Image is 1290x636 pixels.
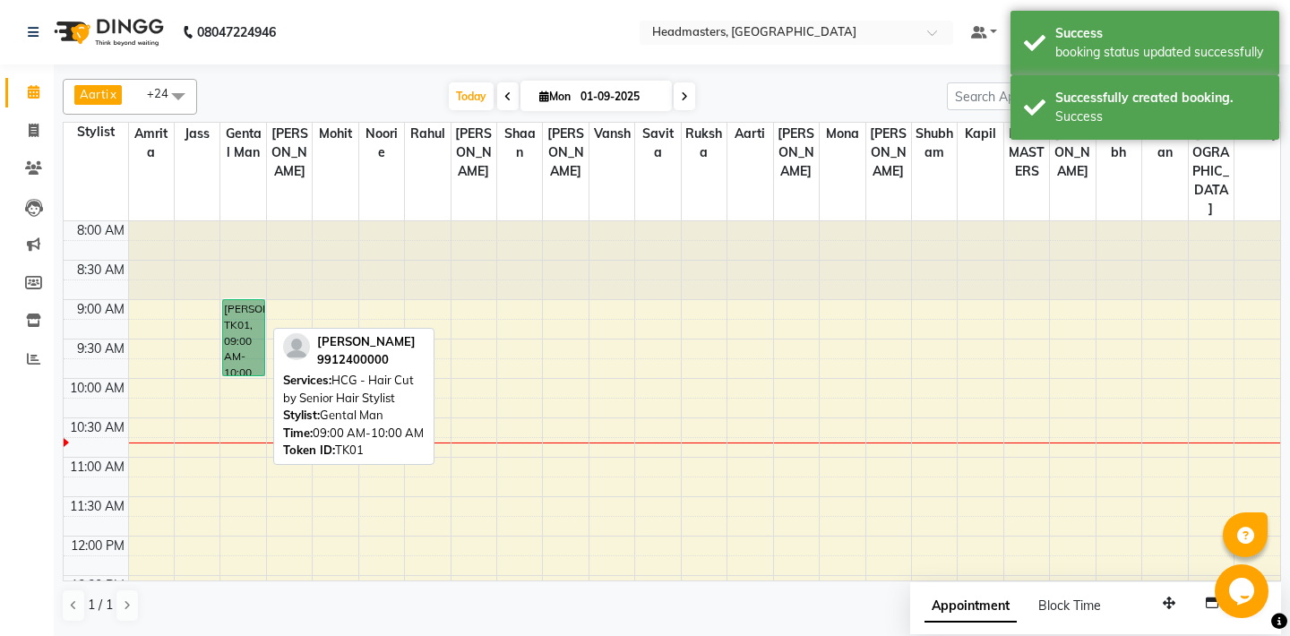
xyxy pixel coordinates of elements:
span: Stylist: [283,408,320,422]
img: profile [283,333,310,360]
div: 10:00 AM [66,379,128,398]
span: Ruksha [682,123,727,164]
span: Shaan [497,123,542,164]
div: 10:30 AM [66,418,128,437]
span: Savita [635,123,680,164]
span: [DEMOGRAPHIC_DATA] [1189,123,1234,220]
span: Jass [175,123,219,145]
div: 9912400000 [317,351,416,369]
span: Vansh [589,123,634,145]
input: 2025-09-01 [575,83,665,110]
span: Mon [535,90,575,103]
span: HEADMASTERS [1004,123,1049,183]
span: 1 / 1 [88,596,113,615]
span: Noorie [359,123,404,164]
div: 11:00 AM [66,458,128,477]
div: 09:00 AM-10:00 AM [283,425,425,443]
div: 12:30 PM [67,576,128,595]
div: 8:00 AM [73,221,128,240]
span: Gental Man [220,123,265,164]
span: [PERSON_NAME] [267,123,312,183]
div: Gental Man [283,407,425,425]
div: 11:30 AM [66,497,128,516]
span: Aarti [727,123,772,145]
span: Shubham [912,123,957,164]
div: Success [1055,107,1266,126]
span: [PERSON_NAME] [451,123,496,183]
div: Success [1055,24,1266,43]
div: Successfully created booking. [1055,89,1266,107]
div: 12:00 PM [67,537,128,555]
span: Rahul [405,123,450,145]
span: +24 [147,86,182,100]
span: Mona [820,123,864,145]
span: [PERSON_NAME] [543,123,588,183]
span: Block Time [1038,597,1101,614]
span: [PERSON_NAME] [774,123,819,183]
span: [PERSON_NAME] [866,123,911,183]
div: 9:30 AM [73,339,128,358]
b: 08047224946 [197,7,276,57]
div: Stylist [64,123,128,142]
span: Services: [283,373,331,387]
div: booking status updated successfully [1055,43,1266,62]
div: TK01 [283,442,425,460]
span: Token ID: [283,443,335,457]
span: [PERSON_NAME] [1050,123,1095,183]
span: Amrita [129,123,174,164]
span: Today [449,82,494,110]
span: Saurabh [1096,123,1141,164]
span: Kapil [958,123,1002,145]
div: 8:30 AM [73,261,128,279]
iframe: chat widget [1215,564,1272,618]
span: Time: [283,425,313,440]
span: Gulshan [1142,123,1187,164]
div: 9:00 AM [73,300,128,319]
span: HCG - Hair Cut by Senior Hair Stylist [283,373,414,405]
input: Search Appointment [947,82,1104,110]
a: x [108,87,116,101]
span: Appointment [924,590,1017,623]
img: logo [46,7,168,57]
span: Aarti [80,87,108,101]
span: Mohit [313,123,357,145]
span: [PERSON_NAME] [317,334,416,348]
